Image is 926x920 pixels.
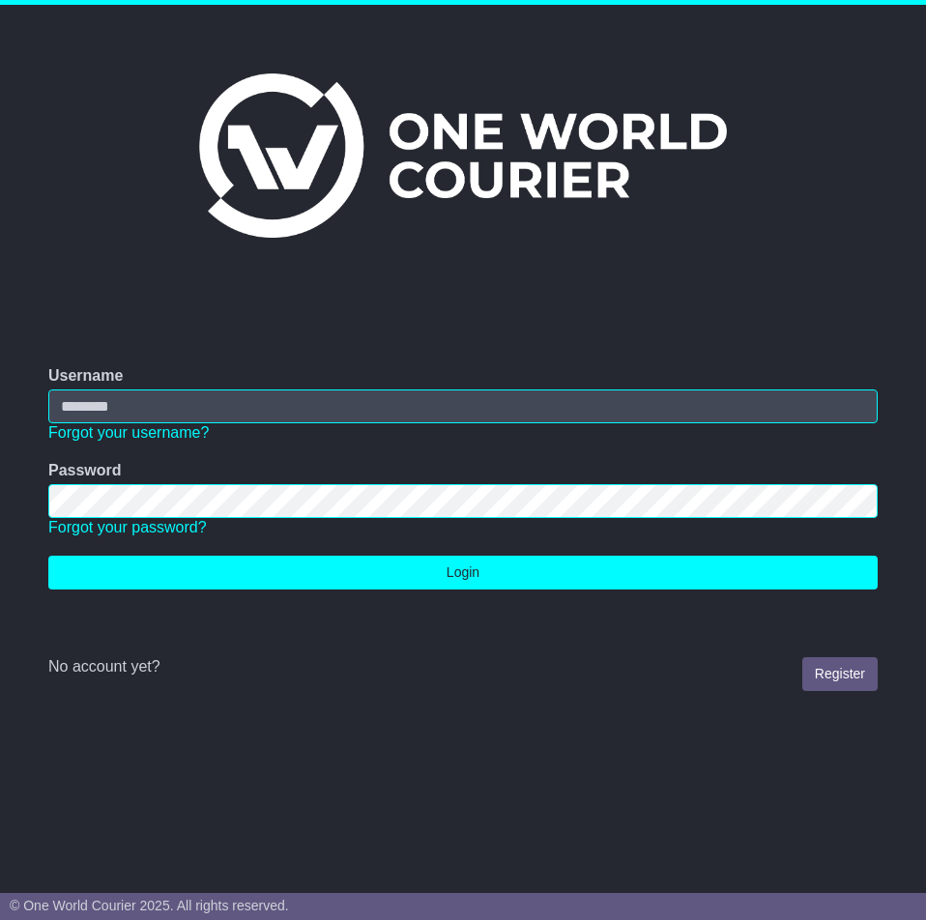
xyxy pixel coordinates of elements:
div: No account yet? [48,657,878,676]
a: Forgot your password? [48,519,207,535]
label: Username [48,366,123,385]
a: Forgot your username? [48,424,209,441]
label: Password [48,461,122,479]
img: One World [199,73,727,238]
a: Register [802,657,878,691]
span: © One World Courier 2025. All rights reserved. [10,898,289,913]
button: Login [48,556,878,589]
